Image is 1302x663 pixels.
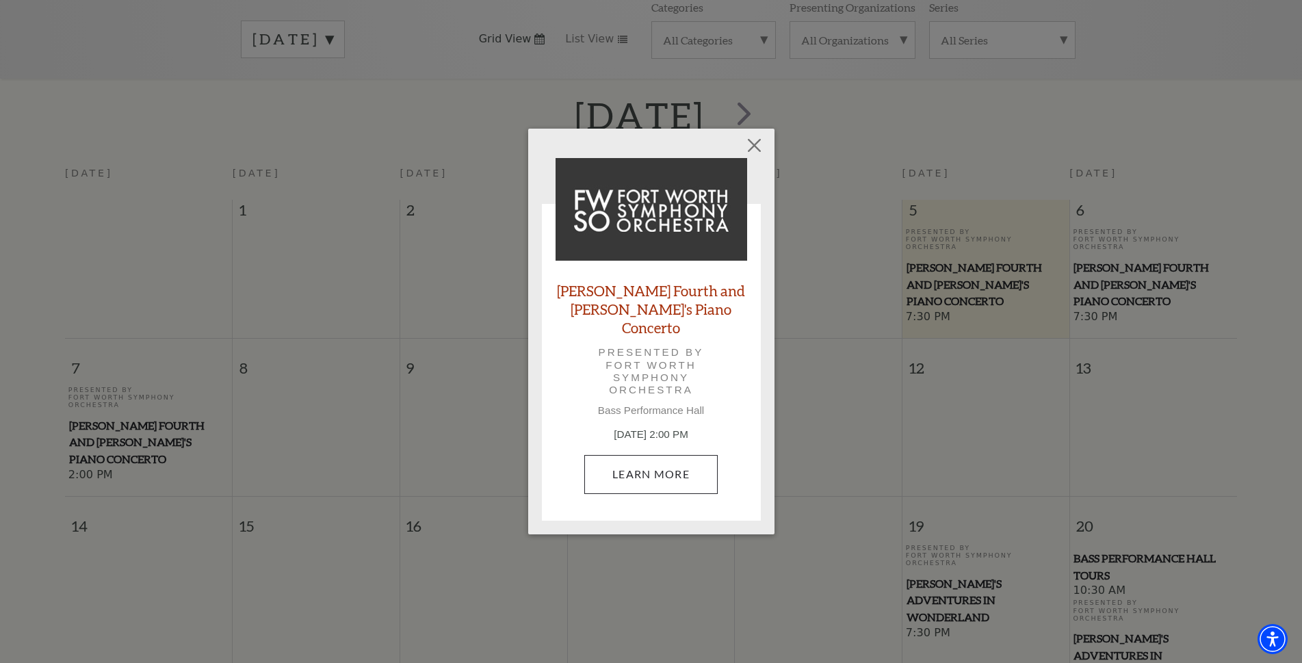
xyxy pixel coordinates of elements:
p: Presented by Fort Worth Symphony Orchestra [575,346,728,396]
img: Brahms Fourth and Grieg's Piano Concerto [556,158,747,261]
p: Bass Performance Hall [556,404,747,417]
a: [PERSON_NAME] Fourth and [PERSON_NAME]'s Piano Concerto [556,281,747,337]
button: Close [741,133,767,159]
a: September 7, 2:00 PM Learn More [584,455,718,493]
p: [DATE] 2:00 PM [556,427,747,443]
div: Accessibility Menu [1258,624,1288,654]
